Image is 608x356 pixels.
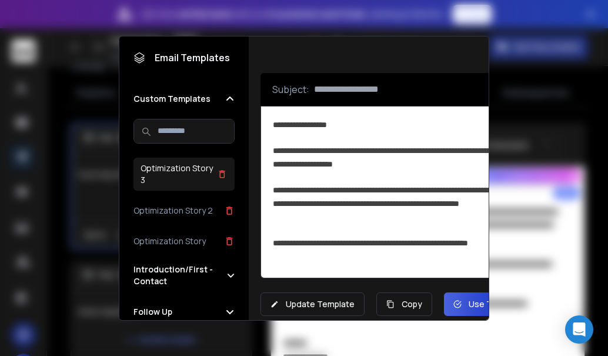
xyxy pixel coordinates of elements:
h3: Optimization Story 2 [133,205,213,217]
button: Use Template [444,292,533,316]
h3: Optimization Story [133,235,206,247]
button: Follow Up [133,306,235,318]
button: Custom Templates [133,93,235,105]
h1: Email Templates [133,51,230,65]
p: Subject: [272,82,309,97]
button: Introduction/First - Contact [133,264,235,287]
button: Update Template [260,292,365,316]
button: Copy [376,292,432,316]
h3: Optimization Story 3 [141,162,217,186]
div: Open Intercom Messenger [565,315,593,344]
h2: Custom Templates [133,93,211,105]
